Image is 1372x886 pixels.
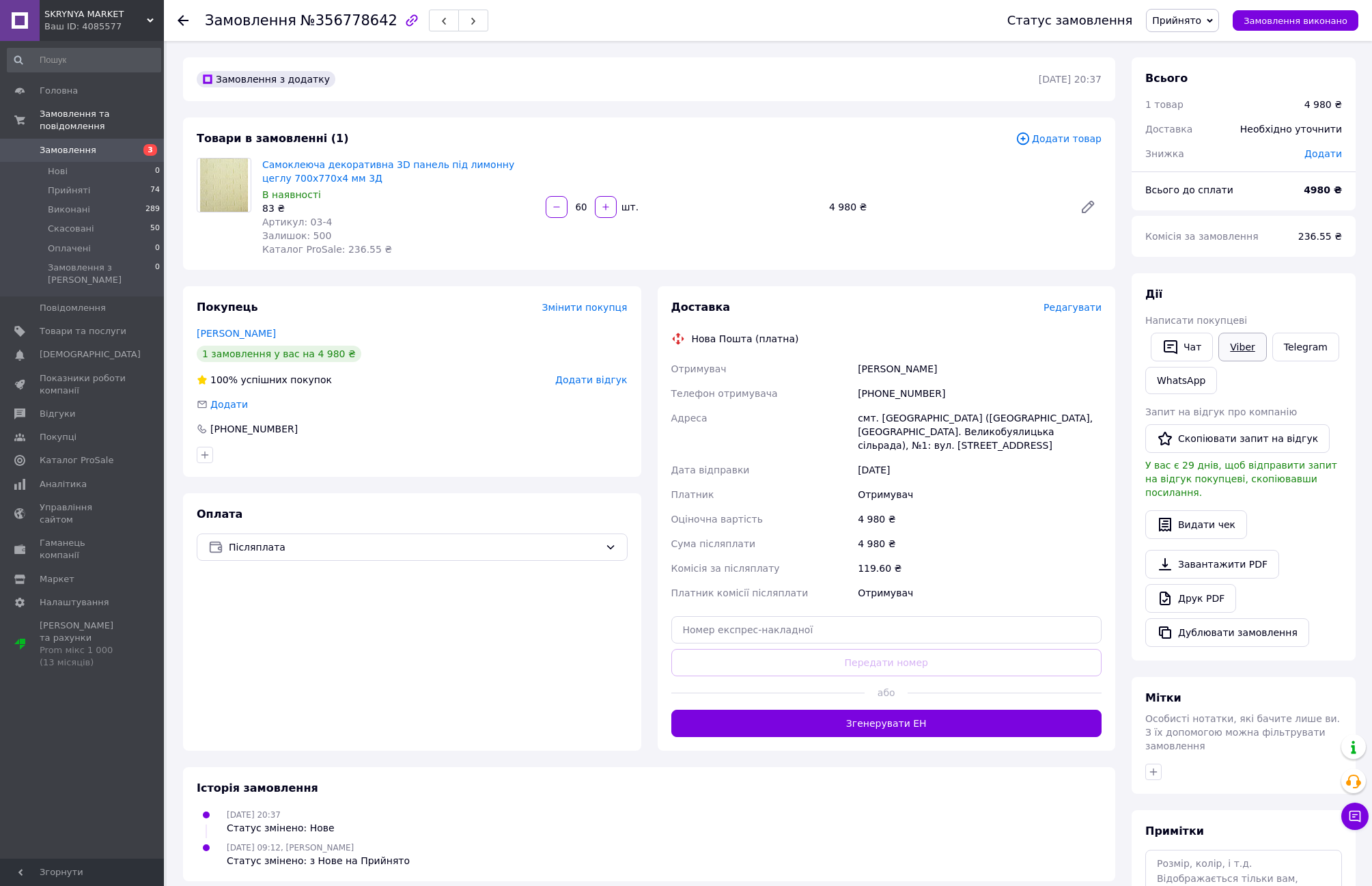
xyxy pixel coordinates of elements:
span: Додати [1304,148,1342,159]
span: Замовлення та повідомлення [40,108,164,133]
span: Повідомлення [40,302,106,314]
div: [DATE] [855,458,1104,482]
span: [DEMOGRAPHIC_DATA] [40,348,141,361]
span: Товари в замовленні (1) [197,132,349,145]
span: Платник комісії післяплати [671,587,809,598]
input: Пошук [7,48,161,72]
span: Написати покупцеві [1145,315,1247,326]
span: 0 [155,262,160,286]
div: [PHONE_NUMBER] [209,422,299,436]
span: 50 [150,223,160,235]
span: Редагувати [1044,302,1102,313]
span: Дії [1145,288,1162,301]
span: 0 [155,165,160,178]
span: Мітки [1145,691,1181,704]
span: Головна [40,85,78,97]
span: Управління сайтом [40,501,126,526]
span: Скасовані [48,223,94,235]
button: Видати чек [1145,510,1247,539]
a: Редагувати [1074,193,1102,221]
span: Історія замовлення [197,781,318,794]
span: Аналітика [40,478,87,490]
span: Прийнято [1152,15,1201,26]
span: 0 [155,243,160,255]
div: Prom мікс 1 000 (13 місяців) [40,644,126,669]
div: [PERSON_NAME] [855,357,1104,381]
div: Статус змінено: Нове [227,821,335,835]
span: Додати товар [1016,131,1102,146]
span: Покупці [40,431,76,443]
span: [DATE] 09:12, [PERSON_NAME] [227,843,354,853]
span: [DATE] 20:37 [227,810,281,820]
span: Всього до сплати [1145,184,1233,195]
span: Налаштування [40,596,109,609]
button: Чат з покупцем [1341,803,1369,830]
button: Згенерувати ЕН [671,710,1102,737]
span: 289 [145,204,160,216]
span: Додати відгук [555,374,627,385]
div: Статус змінено: з Нове на Прийнято [227,854,410,868]
div: Замовлення з додатку [197,71,335,87]
span: У вас є 29 днів, щоб відправити запит на відгук покупцеві, скопіювавши посилання. [1145,460,1337,498]
span: Виконані [48,204,90,216]
div: 119.60 ₴ [855,556,1104,581]
time: [DATE] 20:37 [1039,74,1102,85]
div: успішних покупок [197,373,332,387]
div: 4 980 ₴ [855,531,1104,556]
span: 1 товар [1145,99,1184,110]
div: Повернутися назад [178,14,188,27]
div: Отримувач [855,581,1104,605]
a: Завантажити PDF [1145,550,1279,579]
div: Статус замовлення [1007,14,1133,27]
span: 236.55 ₴ [1298,231,1342,242]
a: Telegram [1272,333,1339,361]
div: Необхідно уточнити [1232,114,1350,144]
span: 100% [210,374,238,385]
span: Артикул: 03-4 [262,217,332,227]
span: Гаманець компанії [40,537,126,562]
span: Всього [1145,72,1188,85]
div: Нова Пошта (платна) [688,332,802,346]
a: [PERSON_NAME] [197,328,276,339]
span: Каталог ProSale [40,454,113,467]
b: 4980 ₴ [1304,184,1342,195]
span: 74 [150,184,160,197]
input: Номер експрес-накладної [671,616,1102,643]
span: №356778642 [300,12,397,29]
span: Примітки [1145,825,1204,837]
div: 4 980 ₴ [824,197,1069,217]
a: WhatsApp [1145,367,1217,394]
div: 83 ₴ [262,202,535,215]
img: Самоклеюча декоративна 3D панель під лимонну цеглу 700x770x4 мм 3Д [200,158,249,212]
span: Запит на відгук про компанію [1145,406,1297,417]
span: Доставка [1145,124,1192,135]
div: [PHONE_NUMBER] [855,381,1104,406]
span: Змінити покупця [542,302,628,313]
span: Замовлення [40,144,96,156]
span: [PERSON_NAME] та рахунки [40,620,126,669]
span: Замовлення виконано [1244,16,1347,26]
span: Адреса [671,413,708,424]
span: Сума післяплати [671,538,756,549]
button: Дублювати замовлення [1145,618,1309,647]
span: Оціночна вартість [671,514,763,525]
span: Знижка [1145,148,1184,159]
button: Скопіювати запит на відгук [1145,424,1330,453]
div: 1 замовлення у вас на 4 980 ₴ [197,346,361,362]
a: Viber [1218,333,1266,361]
a: Самоклеюча декоративна 3D панель під лимонну цеглу 700x770x4 мм 3Д [262,159,514,184]
span: Дата відправки [671,465,750,475]
div: 4 980 ₴ [855,507,1104,531]
span: Особисті нотатки, які бачите лише ви. З їх допомогою можна фільтрувати замовлення [1145,713,1340,751]
span: Покупець [197,301,258,314]
span: Телефон отримувача [671,388,778,399]
div: 4 980 ₴ [1304,98,1342,111]
span: Товари та послуги [40,325,126,337]
span: Замовлення [205,12,296,29]
span: Прийняті [48,184,90,197]
div: Отримувач [855,482,1104,507]
span: Доставка [671,301,731,314]
span: Показники роботи компанії [40,372,126,397]
div: смт. [GEOGRAPHIC_DATA] ([GEOGRAPHIC_DATA], [GEOGRAPHIC_DATA]. Великобуялицька сільрада), №1: вул.... [855,406,1104,458]
span: або [865,686,908,700]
